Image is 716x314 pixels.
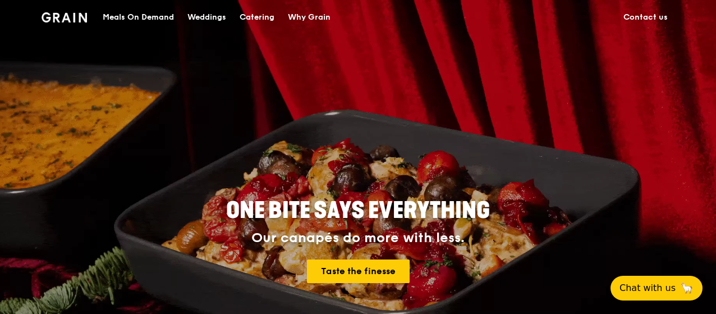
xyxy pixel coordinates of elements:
[156,230,560,246] div: Our canapés do more with less.
[611,276,703,301] button: Chat with us🦙
[233,1,281,34] a: Catering
[288,1,331,34] div: Why Grain
[103,1,174,34] div: Meals On Demand
[240,1,274,34] div: Catering
[307,260,410,283] a: Taste the finesse
[617,1,674,34] a: Contact us
[680,281,694,295] span: 🦙
[226,197,490,224] span: ONE BITE SAYS EVERYTHING
[281,1,337,34] a: Why Grain
[187,1,226,34] div: Weddings
[181,1,233,34] a: Weddings
[42,12,87,22] img: Grain
[619,281,676,295] span: Chat with us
